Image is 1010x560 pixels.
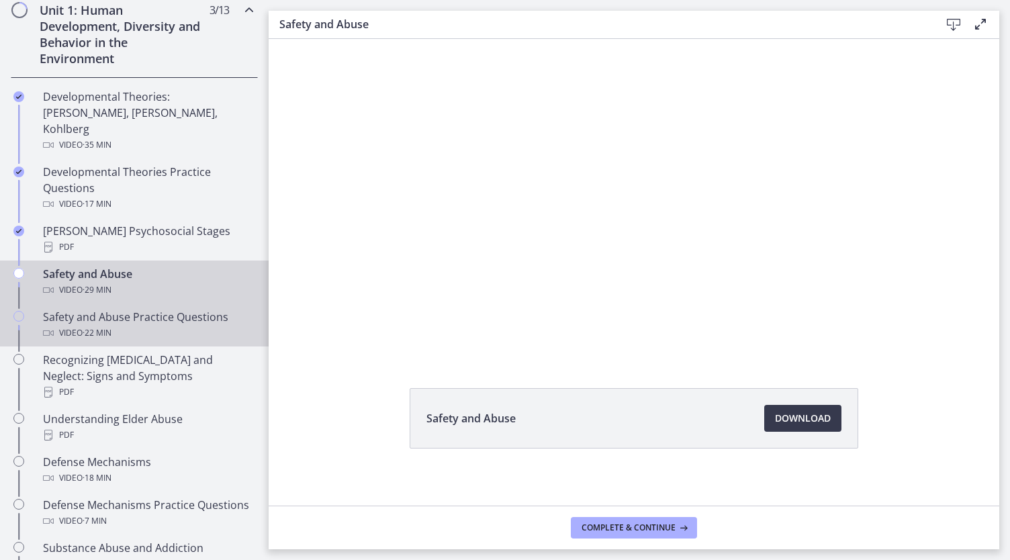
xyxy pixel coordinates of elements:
div: Understanding Elder Abuse [43,411,252,443]
div: Video [43,137,252,153]
span: Safety and Abuse [426,410,516,426]
span: 3 / 13 [210,2,229,18]
div: Developmental Theories Practice Questions [43,164,252,212]
div: Developmental Theories: [PERSON_NAME], [PERSON_NAME], Kohlberg [43,89,252,153]
h2: Unit 1: Human Development, Diversity and Behavior in the Environment [40,2,203,66]
a: Download [764,405,841,432]
i: Completed [13,91,24,102]
div: Recognizing [MEDICAL_DATA] and Neglect: Signs and Symptoms [43,352,252,400]
div: [PERSON_NAME] Psychosocial Stages [43,223,252,255]
div: PDF [43,384,252,400]
div: Safety and Abuse Practice Questions [43,309,252,341]
div: PDF [43,239,252,255]
div: Defense Mechanisms [43,454,252,486]
span: · 18 min [83,470,111,486]
div: PDF [43,427,252,443]
button: Complete & continue [571,517,697,539]
div: Video [43,282,252,298]
span: · 7 min [83,513,107,529]
div: Video [43,196,252,212]
span: · 35 min [83,137,111,153]
i: Completed [13,167,24,177]
span: · 29 min [83,282,111,298]
span: Download [775,410,831,426]
span: Complete & continue [582,522,676,533]
h3: Safety and Abuse [279,16,919,32]
div: Video [43,470,252,486]
span: · 22 min [83,325,111,341]
div: Video [43,325,252,341]
div: Safety and Abuse [43,266,252,298]
span: · 17 min [83,196,111,212]
div: Defense Mechanisms Practice Questions [43,497,252,529]
div: Video [43,513,252,529]
i: Completed [13,226,24,236]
